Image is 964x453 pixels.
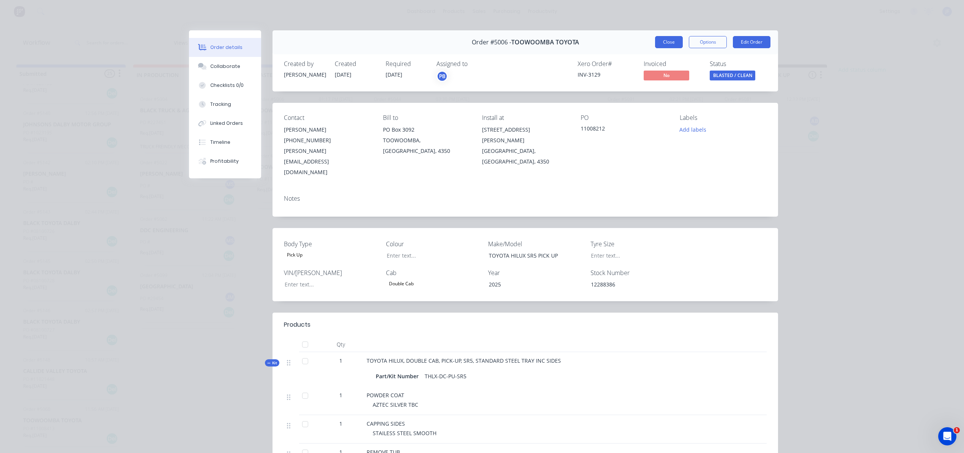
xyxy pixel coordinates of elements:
[386,279,417,289] div: Double Cab
[710,71,755,80] span: BLASTED / CLEAN
[733,36,770,48] button: Edit Order
[578,71,635,79] div: INV-3129
[483,279,578,290] div: 2025
[189,152,261,171] button: Profitability
[210,139,230,146] div: Timeline
[511,39,579,46] span: TOOWOOMBA TOYOTA
[488,239,583,249] label: Make/Model
[689,36,727,48] button: Options
[189,57,261,76] button: Collaborate
[335,60,376,68] div: Created
[386,239,481,249] label: Colour
[267,360,277,366] span: Kit
[210,63,240,70] div: Collaborate
[376,371,422,382] div: Part/Kit Number
[581,114,668,121] div: PO
[383,124,470,156] div: PO Box 3092TOOWOOMBA, [GEOGRAPHIC_DATA], 4350
[284,195,767,202] div: Notes
[483,250,578,261] div: TOYOTA HILUX SR5 PICK UP
[710,71,755,82] button: BLASTED / CLEAN
[482,124,569,146] div: [STREET_ADDRESS][PERSON_NAME]
[210,158,239,165] div: Profitability
[339,357,342,365] span: 1
[367,357,561,364] span: TOYOTA HILUX, DOUBLE CAB, PICK-UP, SR5, STANDARD STEEL TRAY INC SIDES
[644,60,701,68] div: Invoiced
[284,114,371,121] div: Contact
[585,279,680,290] div: 12288386
[954,427,960,433] span: 1
[482,114,569,121] div: Install at
[189,114,261,133] button: Linked Orders
[335,71,351,78] span: [DATE]
[284,135,371,146] div: [PHONE_NUMBER]
[189,133,261,152] button: Timeline
[210,44,243,51] div: Order details
[676,124,710,135] button: Add labels
[189,38,261,57] button: Order details
[591,239,685,249] label: Tyre Size
[644,71,689,80] span: No
[578,60,635,68] div: Xero Order #
[680,114,767,121] div: Labels
[373,429,436,437] span: STAILESS STEEL SMOOTH
[383,135,470,156] div: TOOWOOMBA, [GEOGRAPHIC_DATA], 4350
[265,359,279,366] div: Kit
[436,60,512,68] div: Assigned to
[284,124,371,178] div: [PERSON_NAME][PHONE_NUMBER][PERSON_NAME][EMAIL_ADDRESS][DOMAIN_NAME]
[655,36,683,48] button: Close
[367,420,405,427] span: CAPPING SIDES
[488,268,583,277] label: Year
[339,420,342,428] span: 1
[472,39,511,46] span: Order #5006 -
[210,101,231,108] div: Tracking
[339,391,342,399] span: 1
[710,60,767,68] div: Status
[591,268,685,277] label: Stock Number
[284,146,371,178] div: [PERSON_NAME][EMAIL_ADDRESS][DOMAIN_NAME]
[210,82,244,89] div: Checklists 0/0
[284,71,326,79] div: [PERSON_NAME]
[482,124,569,167] div: [STREET_ADDRESS][PERSON_NAME][GEOGRAPHIC_DATA], [GEOGRAPHIC_DATA], 4350
[386,60,427,68] div: Required
[386,268,481,277] label: Cab
[284,124,371,135] div: [PERSON_NAME]
[383,114,470,121] div: Bill to
[189,76,261,95] button: Checklists 0/0
[284,320,310,329] div: Products
[373,401,418,408] span: AZTEC SILVER TBC
[284,60,326,68] div: Created by
[938,427,956,445] iframe: Intercom live chat
[482,146,569,167] div: [GEOGRAPHIC_DATA], [GEOGRAPHIC_DATA], 4350
[284,250,306,260] div: Pick Up
[284,239,379,249] label: Body Type
[189,95,261,114] button: Tracking
[422,371,469,382] div: THLX-DC-PU-SR5
[436,71,448,82] button: PB
[386,71,402,78] span: [DATE]
[383,124,470,135] div: PO Box 3092
[318,337,364,352] div: Qty
[284,268,379,277] label: VIN/[PERSON_NAME]
[210,120,243,127] div: Linked Orders
[367,392,404,399] span: POWDER COAT
[581,124,668,135] div: 11008212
